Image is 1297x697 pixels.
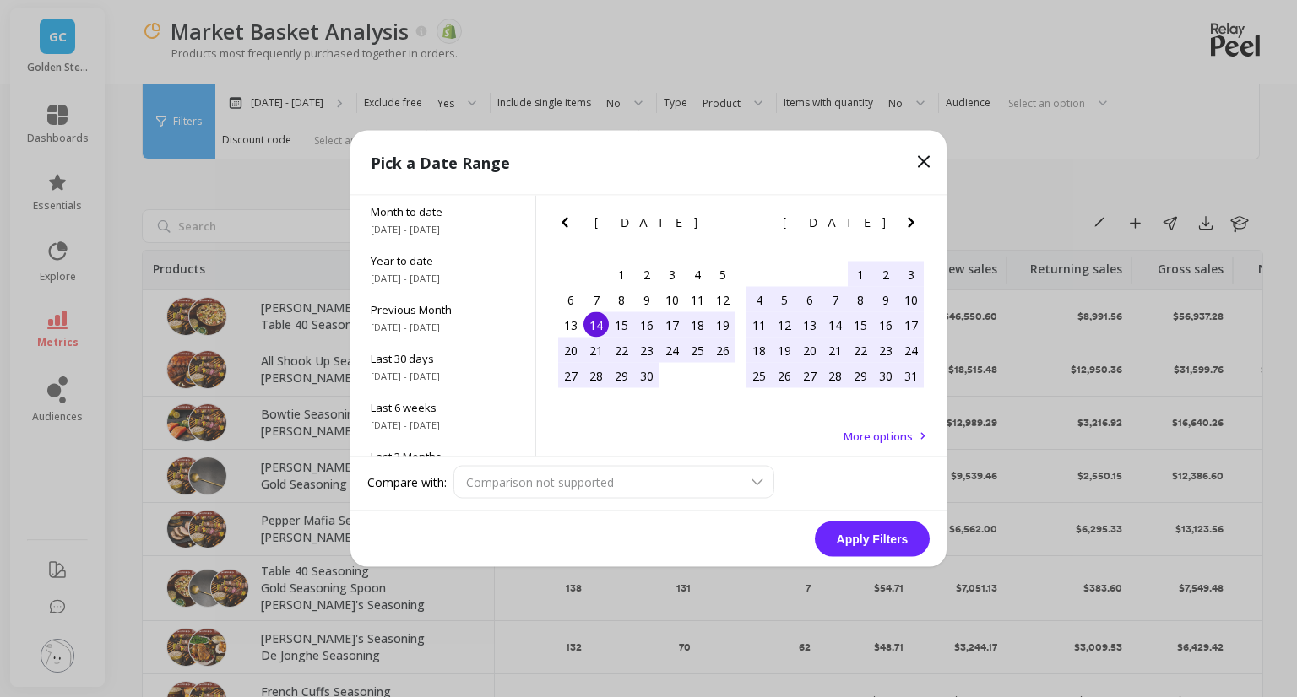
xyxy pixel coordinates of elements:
div: Choose Thursday, May 29th, 2025 [848,363,873,388]
div: Choose Sunday, April 6th, 2025 [558,287,583,312]
div: Choose Tuesday, May 20th, 2025 [797,338,822,363]
label: Compare with: [367,473,447,490]
div: Choose Tuesday, April 1st, 2025 [609,262,634,287]
div: Choose Friday, April 4th, 2025 [685,262,710,287]
p: Pick a Date Range [371,151,510,175]
span: [DATE] [594,216,700,230]
button: Previous Month [743,213,770,240]
div: Choose Saturday, May 24th, 2025 [898,338,924,363]
div: Choose Friday, April 25th, 2025 [685,338,710,363]
div: Choose Wednesday, May 28th, 2025 [822,363,848,388]
div: Choose Thursday, May 8th, 2025 [848,287,873,312]
div: Choose Monday, April 7th, 2025 [583,287,609,312]
span: More options [844,429,913,444]
span: [DATE] - [DATE] [371,272,515,285]
div: Choose Friday, May 23rd, 2025 [873,338,898,363]
div: Choose Sunday, May 18th, 2025 [746,338,772,363]
span: [DATE] - [DATE] [371,370,515,383]
div: Choose Saturday, April 12th, 2025 [710,287,735,312]
button: Previous Month [555,213,582,240]
div: Choose Thursday, April 3rd, 2025 [659,262,685,287]
div: Choose Wednesday, May 14th, 2025 [822,312,848,338]
div: Choose Tuesday, May 6th, 2025 [797,287,822,312]
div: Choose Sunday, April 27th, 2025 [558,363,583,388]
span: Previous Month [371,302,515,317]
button: Next Month [901,213,928,240]
div: Choose Monday, April 21st, 2025 [583,338,609,363]
div: Choose Thursday, April 10th, 2025 [659,287,685,312]
div: Choose Monday, May 12th, 2025 [772,312,797,338]
div: Choose Wednesday, April 30th, 2025 [634,363,659,388]
div: Choose Thursday, May 22nd, 2025 [848,338,873,363]
div: Choose Thursday, May 1st, 2025 [848,262,873,287]
div: Choose Monday, May 19th, 2025 [772,338,797,363]
div: Choose Saturday, April 26th, 2025 [710,338,735,363]
div: Choose Sunday, May 11th, 2025 [746,312,772,338]
div: Choose Tuesday, May 27th, 2025 [797,363,822,388]
div: Choose Friday, April 18th, 2025 [685,312,710,338]
span: [DATE] [783,216,888,230]
button: Apply Filters [815,521,930,557]
div: Choose Friday, May 16th, 2025 [873,312,898,338]
div: Choose Saturday, May 3rd, 2025 [898,262,924,287]
button: Next Month [713,213,740,240]
div: Choose Wednesday, April 16th, 2025 [634,312,659,338]
div: Choose Friday, April 11th, 2025 [685,287,710,312]
div: Choose Sunday, April 13th, 2025 [558,312,583,338]
span: Month to date [371,204,515,219]
span: Last 3 Months [371,449,515,464]
div: Choose Thursday, April 24th, 2025 [659,338,685,363]
span: Last 30 days [371,351,515,366]
span: Last 6 weeks [371,400,515,415]
div: Choose Wednesday, April 23rd, 2025 [634,338,659,363]
div: Choose Monday, April 28th, 2025 [583,363,609,388]
div: Choose Tuesday, May 13th, 2025 [797,312,822,338]
div: month 2025-05 [746,262,924,388]
div: Choose Saturday, April 5th, 2025 [710,262,735,287]
div: Choose Friday, May 9th, 2025 [873,287,898,312]
div: Choose Monday, April 14th, 2025 [583,312,609,338]
span: Year to date [371,253,515,268]
div: Choose Friday, May 30th, 2025 [873,363,898,388]
div: Choose Thursday, May 15th, 2025 [848,312,873,338]
div: Choose Wednesday, April 9th, 2025 [634,287,659,312]
div: Choose Wednesday, May 21st, 2025 [822,338,848,363]
div: Choose Friday, May 2nd, 2025 [873,262,898,287]
span: [DATE] - [DATE] [371,223,515,236]
div: month 2025-04 [558,262,735,388]
div: Choose Saturday, May 17th, 2025 [898,312,924,338]
div: Choose Saturday, May 31st, 2025 [898,363,924,388]
div: Choose Tuesday, April 8th, 2025 [609,287,634,312]
div: Choose Tuesday, April 22nd, 2025 [609,338,634,363]
div: Choose Sunday, April 20th, 2025 [558,338,583,363]
div: Choose Wednesday, April 2nd, 2025 [634,262,659,287]
div: Choose Tuesday, April 15th, 2025 [609,312,634,338]
div: Choose Thursday, April 17th, 2025 [659,312,685,338]
div: Choose Wednesday, May 7th, 2025 [822,287,848,312]
div: Choose Saturday, May 10th, 2025 [898,287,924,312]
span: [DATE] - [DATE] [371,321,515,334]
div: Choose Sunday, May 25th, 2025 [746,363,772,388]
div: Choose Saturday, April 19th, 2025 [710,312,735,338]
div: Choose Monday, May 5th, 2025 [772,287,797,312]
div: Choose Sunday, May 4th, 2025 [746,287,772,312]
div: Choose Tuesday, April 29th, 2025 [609,363,634,388]
span: [DATE] - [DATE] [371,419,515,432]
div: Choose Monday, May 26th, 2025 [772,363,797,388]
